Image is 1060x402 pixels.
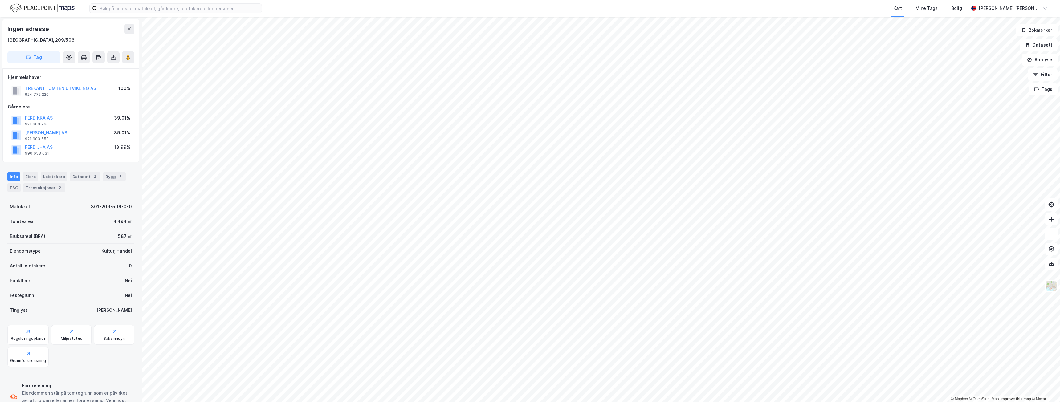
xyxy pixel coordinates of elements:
[114,144,130,151] div: 13.99%
[7,36,75,44] div: [GEOGRAPHIC_DATA], 209/506
[25,122,49,127] div: 921 903 766
[10,277,30,284] div: Punktleie
[91,203,132,210] div: 301-209-506-0-0
[893,5,902,12] div: Kart
[11,336,46,341] div: Reguleringsplaner
[7,51,60,63] button: Tag
[22,382,132,389] div: Forurensning
[10,203,30,210] div: Matrikkel
[969,397,999,401] a: OpenStreetMap
[1001,397,1031,401] a: Improve this map
[1029,83,1058,95] button: Tags
[7,24,50,34] div: Ingen adresse
[118,85,130,92] div: 100%
[103,172,126,181] div: Bygg
[25,136,49,141] div: 921 903 553
[10,233,45,240] div: Bruksareal (BRA)
[10,247,41,255] div: Eiendomstype
[8,103,134,111] div: Gårdeiere
[57,185,63,191] div: 2
[7,172,20,181] div: Info
[118,233,132,240] div: 587 ㎡
[10,3,75,14] img: logo.f888ab2527a4732fd821a326f86c7f29.svg
[10,218,35,225] div: Tomteareal
[979,5,1040,12] div: [PERSON_NAME] [PERSON_NAME]
[8,74,134,81] div: Hjemmelshaver
[1022,54,1058,66] button: Analyse
[114,114,130,122] div: 39.01%
[23,172,38,181] div: Eiere
[61,336,82,341] div: Miljøstatus
[114,129,130,136] div: 39.01%
[23,183,65,192] div: Transaksjoner
[97,4,262,13] input: Søk på adresse, matrikkel, gårdeiere, leietakere eller personer
[951,397,968,401] a: Mapbox
[951,5,962,12] div: Bolig
[104,336,125,341] div: Saksinnsyn
[125,292,132,299] div: Nei
[96,307,132,314] div: [PERSON_NAME]
[25,92,49,97] div: 924 772 220
[7,183,21,192] div: ESG
[113,218,132,225] div: 4 494 ㎡
[10,262,45,270] div: Antall leietakere
[70,172,100,181] div: Datasett
[1029,372,1060,402] iframe: Chat Widget
[1020,39,1058,51] button: Datasett
[1016,24,1058,36] button: Bokmerker
[129,262,132,270] div: 0
[915,5,938,12] div: Mine Tags
[10,307,27,314] div: Tinglyst
[1046,280,1057,292] img: Z
[101,247,132,255] div: Kultur, Handel
[10,292,34,299] div: Festegrunn
[10,358,46,363] div: Grunnforurensning
[92,173,98,180] div: 2
[25,151,49,156] div: 990 653 631
[125,277,132,284] div: Nei
[1028,68,1058,81] button: Filter
[117,173,123,180] div: 7
[41,172,67,181] div: Leietakere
